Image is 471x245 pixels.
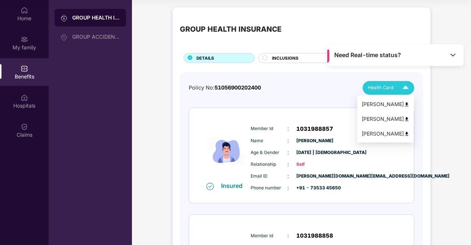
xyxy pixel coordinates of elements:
[287,137,289,145] span: :
[404,102,409,107] img: svg+xml;base64,PHN2ZyB4bWxucz0iaHR0cDovL3d3dy53My5vcmcvMjAwMC9zdmciIHdpZHRoPSI0OCIgaGVpZ2h0PSI0OC...
[251,125,287,132] span: Member Id
[296,137,333,144] span: [PERSON_NAME]
[296,125,333,133] span: 1031988857
[251,173,287,180] span: Email ID
[21,123,28,130] img: svg+xml;base64,PHN2ZyBpZD0iQ2xhaW0iIHhtbG5zPSJodHRwOi8vd3d3LnczLm9yZy8yMDAwL3N2ZyIgd2lkdGg9IjIwIi...
[21,94,28,101] img: svg+xml;base64,PHN2ZyBpZD0iSG9zcGl0YWxzIiB4bWxucz0iaHR0cDovL3d3dy53My5vcmcvMjAwMC9zdmciIHdpZHRoPS...
[251,161,287,168] span: Relationship
[221,182,247,189] div: Insured
[72,34,120,40] div: GROUP ACCIDENTAL INSURANCE
[362,115,409,123] div: [PERSON_NAME]
[362,130,409,138] div: [PERSON_NAME]
[296,161,333,168] span: Self
[404,131,409,137] img: svg+xml;base64,PHN2ZyB4bWxucz0iaHR0cDovL3d3dy53My5vcmcvMjAwMC9zdmciIHdpZHRoPSI0OCIgaGVpZ2h0PSI0OC...
[214,84,261,91] span: 51056900202400
[287,160,289,168] span: :
[205,121,249,182] img: icon
[196,55,214,62] span: DETAILS
[189,84,261,92] div: Policy No:
[60,14,68,22] img: svg+xml;base64,PHN2ZyB3aWR0aD0iMjAiIGhlaWdodD0iMjAiIHZpZXdCb3g9IjAgMCAyMCAyMCIgZmlsbD0ibm9uZSIgeG...
[272,55,299,62] span: INCLUSIONS
[287,125,289,133] span: :
[287,148,289,157] span: :
[296,173,333,180] span: [PERSON_NAME][DOMAIN_NAME][EMAIL_ADDRESS][DOMAIN_NAME]
[296,149,333,156] span: [DATE] | [DEMOGRAPHIC_DATA]
[362,100,409,108] div: [PERSON_NAME]
[21,65,28,72] img: svg+xml;base64,PHN2ZyBpZD0iQmVuZWZpdHMiIHhtbG5zPSJodHRwOi8vd3d3LnczLm9yZy8yMDAwL3N2ZyIgd2lkdGg9Ij...
[21,36,28,43] img: svg+xml;base64,PHN2ZyB3aWR0aD0iMjAiIGhlaWdodD0iMjAiIHZpZXdCb3g9IjAgMCAyMCAyMCIgZmlsbD0ibm9uZSIgeG...
[60,34,68,41] img: svg+xml;base64,PHN2ZyB3aWR0aD0iMjAiIGhlaWdodD0iMjAiIHZpZXdCb3g9IjAgMCAyMCAyMCIgZmlsbD0ibm9uZSIgeG...
[404,116,409,122] img: svg+xml;base64,PHN2ZyB4bWxucz0iaHR0cDovL3d3dy53My5vcmcvMjAwMC9zdmciIHdpZHRoPSI0OCIgaGVpZ2h0PSI0OC...
[206,183,214,190] img: svg+xml;base64,PHN2ZyB4bWxucz0iaHR0cDovL3d3dy53My5vcmcvMjAwMC9zdmciIHdpZHRoPSIxNiIgaGVpZ2h0PSIxNi...
[334,51,401,59] span: Need Real-time status?
[72,14,120,21] div: GROUP HEALTH INSURANCE
[363,81,414,95] button: Health Card
[251,149,287,156] span: Age & Gender
[287,184,289,192] span: :
[399,81,412,94] img: Icuh8uwCUCF+XjCZyLQsAKiDCM9HiE6CMYmKQaPGkZKaA32CAAACiQcFBJY0IsAAAAASUVORK5CYII=
[251,137,287,144] span: Name
[287,172,289,180] span: :
[449,51,457,59] img: Toggle Icon
[251,185,287,192] span: Phone number
[21,7,28,14] img: svg+xml;base64,PHN2ZyBpZD0iSG9tZSIgeG1sbnM9Imh0dHA6Ly93d3cudzMub3JnLzIwMDAvc3ZnIiB3aWR0aD0iMjAiIG...
[287,232,289,240] span: :
[180,24,282,35] div: GROUP HEALTH INSURANCE
[251,232,287,239] span: Member Id
[296,231,333,240] span: 1031988858
[368,84,394,91] span: Health Card
[296,185,333,192] span: +91 - 73533 45650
